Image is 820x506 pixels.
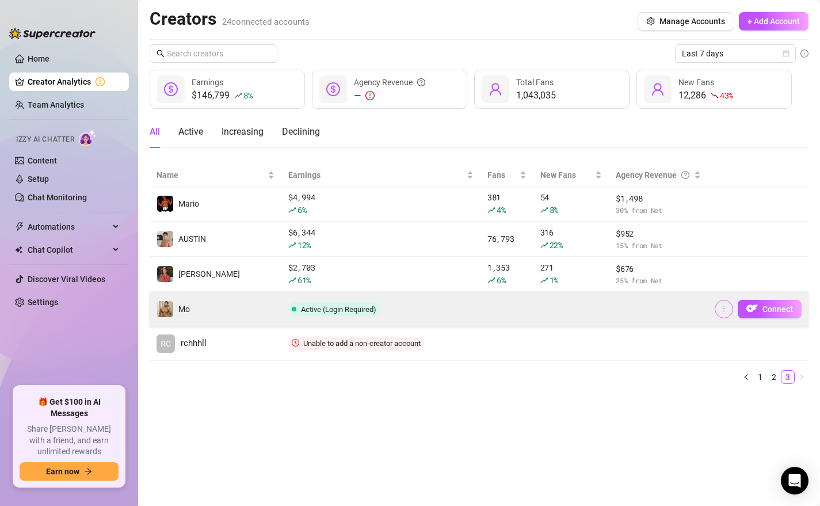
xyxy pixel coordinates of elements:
[301,305,376,314] span: Active (Login Required)
[540,169,593,181] span: New Fans
[487,276,495,284] span: rise
[178,125,203,139] div: Active
[15,246,22,254] img: Chat Copilot
[768,371,780,383] a: 2
[28,54,49,63] a: Home
[678,89,733,102] div: 12,286
[326,82,340,96] span: dollar-circle
[767,370,781,384] li: 2
[487,261,527,287] div: 1,353
[288,276,296,284] span: rise
[638,12,734,31] button: Manage Accounts
[157,334,274,353] a: RCrchhhll
[487,191,527,216] div: 381
[738,300,802,318] button: OFConnect
[164,82,178,96] span: dollar-circle
[739,370,753,384] li: Previous Page
[616,192,701,205] span: $ 1,498
[550,239,563,250] span: 22 %
[161,337,171,350] span: RC
[795,370,808,384] button: right
[678,78,714,87] span: New Fans
[28,174,49,184] a: Setup
[298,275,311,286] span: 61 %
[616,227,701,240] span: $ 952
[28,275,105,284] a: Discover Viral Videos
[540,206,548,214] span: rise
[303,339,421,348] span: Unable to add a non-creator account
[16,134,74,145] span: Izzy AI Chatter
[150,164,281,187] th: Name
[540,241,548,249] span: rise
[417,76,425,89] span: question-circle
[800,50,808,58] span: info-circle
[79,130,97,146] img: AI Chatter
[743,374,750,381] span: left
[783,50,790,57] span: calendar
[288,206,296,214] span: rise
[28,193,87,202] a: Chat Monitoring
[167,47,261,60] input: Search creators
[781,371,794,383] a: 3
[540,261,602,287] div: 271
[781,467,808,494] div: Open Intercom Messenger
[540,226,602,252] div: 316
[487,206,495,214] span: rise
[157,50,165,58] span: search
[711,92,719,100] span: fall
[292,339,299,347] span: clock-circle
[739,370,753,384] button: left
[157,301,173,317] img: Mo
[739,12,808,31] button: + Add Account
[354,76,425,89] div: Agency Revenue
[781,370,795,384] li: 3
[28,100,84,109] a: Team Analytics
[747,17,800,26] span: + Add Account
[288,261,474,287] div: $ 2,703
[540,276,548,284] span: rise
[46,467,79,476] span: Earn now
[157,231,173,247] img: AUSTIN
[282,125,320,139] div: Declining
[178,199,199,208] span: Mario
[746,303,758,314] img: OF
[754,371,766,383] a: 1
[616,205,701,216] span: 30 % from Net
[288,241,296,249] span: rise
[178,269,240,279] span: [PERSON_NAME]
[659,17,725,26] span: Manage Accounts
[298,239,311,250] span: 12 %
[489,82,502,96] span: user
[288,169,464,181] span: Earnings
[681,169,689,181] span: question-circle
[20,424,119,458] span: Share [PERSON_NAME] with a friend, and earn unlimited rewards
[798,374,805,381] span: right
[192,89,252,102] div: $146,799
[720,90,733,101] span: 43 %
[365,91,375,100] span: exclamation-circle
[497,275,505,286] span: 6 %
[682,45,789,62] span: Last 7 days
[497,204,505,215] span: 4 %
[720,305,728,313] span: more
[762,305,793,314] span: Connect
[9,28,96,39] img: logo-BBDzfeDw.svg
[288,191,474,216] div: $ 4,994
[550,204,558,215] span: 8 %
[178,305,190,314] span: Mo
[651,82,665,96] span: user
[28,73,120,91] a: Creator Analytics exclamation-circle
[487,233,527,245] div: 76,793
[150,125,160,139] div: All
[487,169,517,181] span: Fans
[616,169,692,181] div: Agency Revenue
[234,92,242,100] span: rise
[516,89,556,102] div: 1,043,035
[28,298,58,307] a: Settings
[298,204,306,215] span: 6 %
[181,337,207,351] span: rchhhll
[28,156,57,165] a: Content
[616,275,701,286] span: 25 % from Net
[178,234,206,244] span: AUSTIN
